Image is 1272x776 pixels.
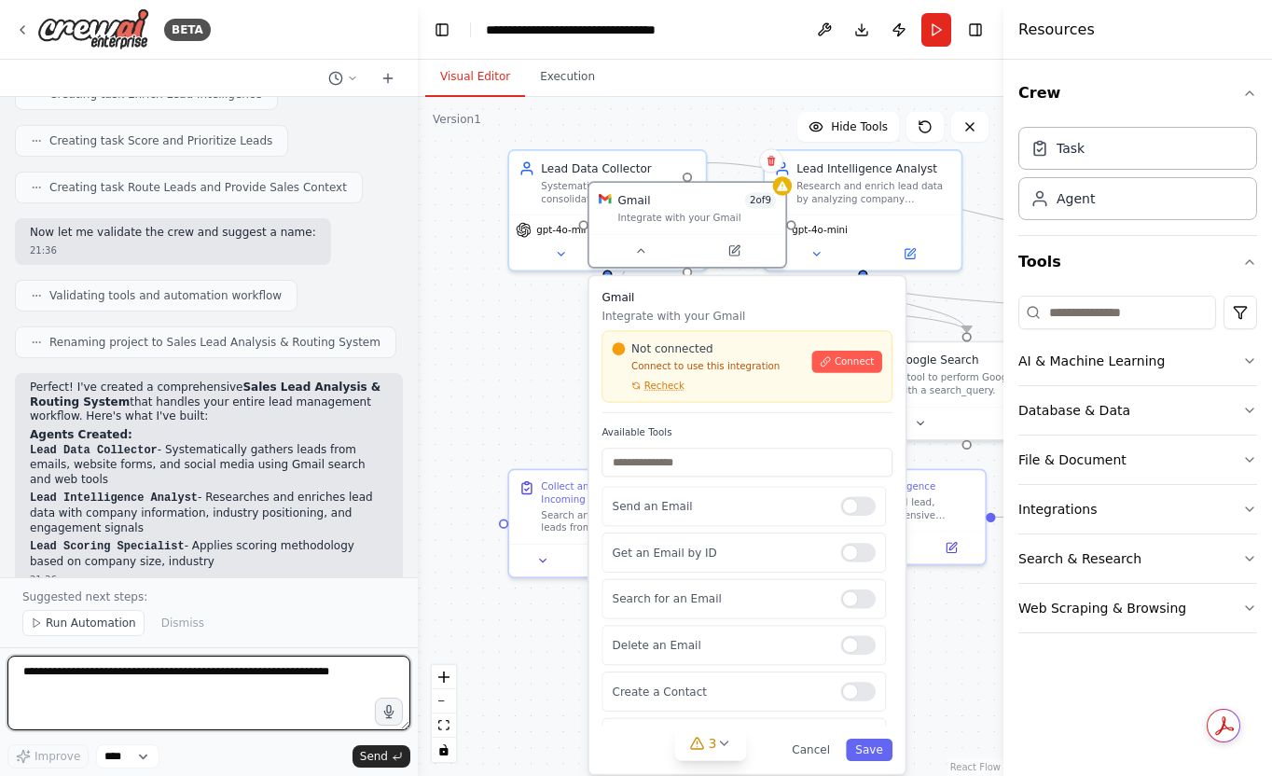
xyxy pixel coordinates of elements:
p: Suggested next steps: [22,589,395,604]
button: Execution [525,58,610,97]
p: - Researches and enriches lead data with company information, industry positioning, and engagemen... [30,491,388,535]
span: Renaming project to Sales Lead Analysis & Routing System [49,335,380,350]
div: Tools [1018,288,1257,648]
span: Not connected [631,341,713,357]
p: - Systematically gathers leads from emails, website forms, and social media using Gmail search an... [30,443,388,488]
button: Switch to previous chat [321,67,366,90]
div: Lead Intelligence AnalystResearch and enrich lead data by analyzing company information, industry... [763,149,962,271]
code: Lead Data Collector [30,444,158,457]
div: React Flow controls [432,665,456,762]
span: Creating task Score and Prioritize Leads [49,133,272,148]
button: Send [353,745,410,768]
div: Lead Data CollectorSystematically collect and consolidate incoming sales leads from multiple sour... [507,149,707,271]
div: Lead Intelligence Analyst [796,160,951,176]
g: Edge from 6e528678-bb6e-4aea-99a1-36f910df75e5 to 591919c4-6587-4a86-96e3-b9c23567bb9f [855,280,975,333]
span: Run Automation [46,616,136,630]
button: Connect [812,351,882,373]
span: Send [360,749,388,764]
button: 3 [675,727,747,761]
span: 3 [709,734,717,753]
button: zoom out [432,689,456,714]
div: Task [1057,139,1085,158]
button: No output available [574,551,641,571]
span: gpt-4o-mini [792,224,848,237]
button: Hide right sidebar [962,17,989,43]
button: Visual Editor [425,58,525,97]
button: Improve [7,744,89,769]
p: Delete an Email [613,637,828,653]
p: Connect to use this integration [613,360,803,373]
span: Dismiss [161,616,204,630]
p: Create a Contact [613,684,828,700]
button: Start a new chat [373,67,403,90]
span: Validating tools and automation workflow [49,288,282,303]
strong: Agents Created: [30,428,132,441]
span: Number of enabled actions [745,192,776,208]
strong: Sales Lead Analysis & Routing System [30,381,380,409]
button: Search & Research [1018,534,1257,583]
h3: Gmail [601,289,892,305]
div: Lead Data Collector [541,160,696,176]
div: Gmail [618,192,651,208]
button: Open in side panel [689,242,780,261]
span: gpt-4o-mini [536,224,592,237]
button: Tools [1018,236,1257,288]
button: Click to speak your automation idea [375,698,403,726]
div: Search and collect new sales leads from multiple channels including email inquiries, website form... [541,508,696,533]
button: Web Scraping & Browsing [1018,584,1257,632]
div: SerplyWebSearchToolGoogle SearchA tool to perform Google search with a search_query. [867,341,1067,441]
div: Collect and Consolidate Incoming Leads [541,480,696,506]
div: Research and enrich lead data by analyzing company information, industry positioning, and engagem... [796,180,951,205]
div: Systematically collect and consolidate incoming sales leads from multiple sources including websi... [541,180,696,205]
button: Save [846,739,892,761]
button: Crew [1018,67,1257,119]
button: Dismiss [152,610,214,636]
h4: Resources [1018,19,1095,41]
div: Collect and Consolidate Incoming LeadsSearch and collect new sales leads from multiple channels i... [507,469,707,578]
img: Logo [37,8,149,50]
div: For each collected lead, conduct comprehensive research to gather additional intelligence includi... [821,496,975,521]
div: Google Search [897,353,978,368]
span: Hide Tools [831,119,888,134]
code: Lead Scoring Specialist [30,540,185,553]
div: GmailGmail2of9Integrate with your GmailGmailIntegrate with your GmailNot connectedConnect to use ... [588,181,787,268]
button: Integrations [1018,485,1257,533]
button: zoom in [432,665,456,689]
span: Recheck [644,380,684,393]
div: A tool to perform Google search with a search_query. [897,371,1056,396]
button: Hide Tools [797,112,899,142]
button: Database & Data [1018,386,1257,435]
span: Creating task Route Leads and Provide Sales Context [49,180,347,195]
button: AI & Machine Learning [1018,337,1257,385]
a: React Flow attribution [950,762,1001,772]
button: Open in side panel [968,414,1058,434]
button: Open in side panel [924,538,979,558]
button: Hide left sidebar [429,17,455,43]
button: fit view [432,714,456,738]
button: Recheck [613,380,684,393]
img: Gmail [599,192,612,205]
p: Perfect! I've created a comprehensive that handles your entire lead management workflow. Here's w... [30,381,388,424]
p: Now let me validate the crew and suggest a name: [30,226,316,241]
p: Integrate with your Gmail [601,309,892,325]
div: BETA [164,19,211,41]
p: Search for an Email [613,591,828,607]
label: Available Tools [601,425,892,438]
button: Cancel [782,739,839,761]
button: toggle interactivity [432,738,456,762]
button: Delete node [759,148,783,173]
p: - Applies scoring methodology based on company size, industry [30,539,388,569]
div: Agent [1057,189,1095,208]
div: Integrate with your Gmail [618,212,777,225]
button: File & Document [1018,436,1257,484]
div: 21:36 [30,573,388,587]
p: Send an Email [613,498,828,514]
button: Run Automation [22,610,145,636]
p: Get an Email by ID [613,545,828,561]
div: 21:36 [30,243,316,257]
div: Crew [1018,119,1257,235]
div: Enrich Lead IntelligenceFor each collected lead, conduct comprehensive research to gather additio... [787,469,987,566]
span: Connect [835,355,874,368]
code: Lead Intelligence Analyst [30,492,198,505]
span: Improve [35,749,80,764]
